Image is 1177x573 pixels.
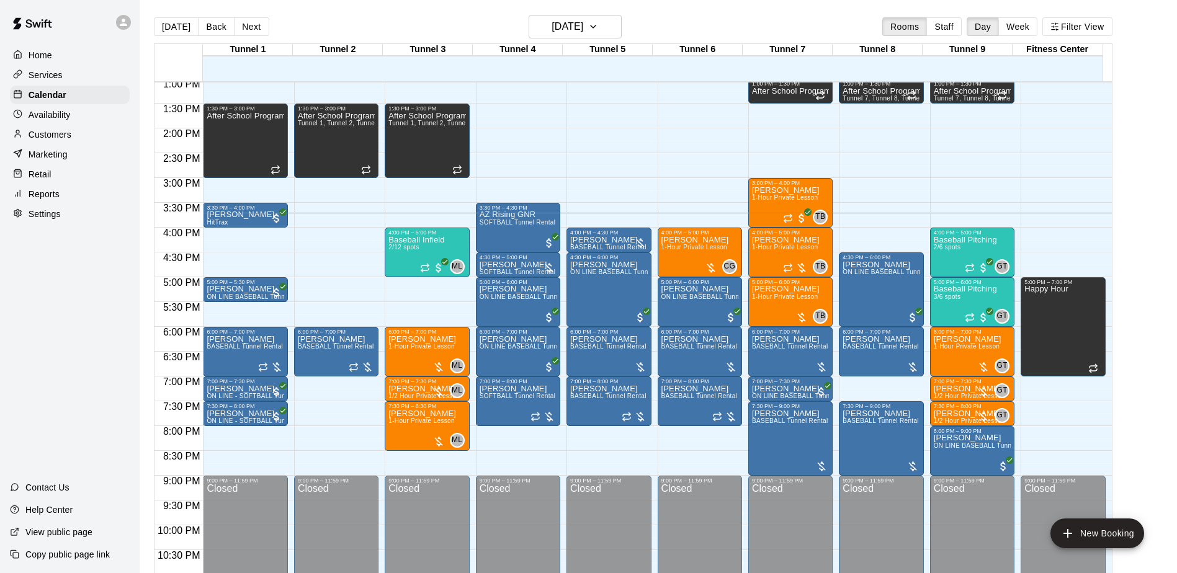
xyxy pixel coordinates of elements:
[661,229,738,236] div: 4:00 PM – 5:00 PM
[207,219,228,226] span: HitTrax
[10,165,130,184] div: Retail
[926,17,962,36] button: Staff
[476,277,560,327] div: 5:00 PM – 6:00 PM: Stosh Paluch
[160,79,204,89] span: 1:00 PM
[160,178,204,189] span: 3:00 PM
[298,343,374,350] span: BASEBALL Tunnel Rental
[997,460,1009,473] span: All customers have paid
[843,269,959,275] span: ON LINE BASEBALL Tunnel 7-9 Rental
[271,286,283,299] span: All customers have paid
[10,105,130,124] div: Availability
[661,293,777,300] span: ON LINE BASEBALL Tunnel 1-6 Rental
[570,393,647,399] span: BASEBALL Tunnel Rental
[160,128,204,139] span: 2:00 PM
[160,476,204,486] span: 9:00 PM
[658,228,742,277] div: 4:00 PM – 5:00 PM: 1-Hour Private Lesson
[203,44,293,56] div: Tunnel 1
[934,428,1011,434] div: 8:00 PM – 9:00 PM
[29,128,71,141] p: Customers
[658,277,742,327] div: 5:00 PM – 6:00 PM: Bodhi Wiencek
[815,260,825,273] span: TB
[10,66,130,84] a: Services
[965,313,975,322] span: Recurring event
[160,352,204,362] span: 6:30 PM
[1042,17,1112,36] button: Filter View
[843,254,920,260] div: 4:30 PM – 6:00 PM
[476,327,560,376] div: 6:00 PM – 7:00 PM: Tyler Perry
[361,165,371,175] span: Recurring event
[934,95,1018,102] span: Tunnel 7, Tunnel 8, Tunnel 9
[843,81,920,87] div: 1:00 PM – 1:30 PM
[995,408,1009,423] div: Gilbert Tussey
[25,526,92,538] p: View public page
[10,145,130,164] a: Marketing
[570,269,686,275] span: ON LINE BASEBALL Tunnel 1-6 Rental
[906,311,919,324] span: All customers have paid
[658,376,742,426] div: 7:00 PM – 8:00 PM: BASEBALL Tunnel Rental
[882,17,927,36] button: Rooms
[293,44,383,56] div: Tunnel 2
[977,311,990,324] span: All customers have paid
[967,17,999,36] button: Day
[815,211,825,223] span: TB
[271,411,283,423] span: All customers have paid
[818,210,828,224] span: Tate Budnick
[995,383,1009,398] div: Gilbert Tussey
[934,229,1011,236] div: 4:00 PM – 5:00 PM
[452,165,462,175] span: Recurring event
[752,194,818,201] span: 1-Hour Private Lesson
[203,401,287,426] div: 7:30 PM – 8:00 PM: Tim Bronner
[388,244,419,251] span: 2/12 spots filled
[298,105,375,112] div: 1:30 PM – 3:00 PM
[1088,363,1098,373] span: Recurring event
[450,358,465,373] div: Marcus Lucas
[727,259,737,274] span: Corrin Green
[934,477,1011,484] div: 9:00 PM – 11:59 PM
[722,259,737,274] div: Corrin Green
[813,309,828,324] div: Tate Budnick
[207,403,284,409] div: 7:30 PM – 8:00 PM
[661,329,738,335] div: 6:00 PM – 7:00 PM
[996,409,1007,422] span: GT
[298,120,382,127] span: Tunnel 1, Tunnel 2, Tunnel 3
[748,228,833,277] div: 4:00 PM – 5:00 PM: 1-Hour Private Lesson
[432,262,445,274] span: All customers have paid
[29,109,71,121] p: Availability
[207,205,284,211] div: 3:30 PM – 4:00 PM
[294,104,378,178] div: 1:30 PM – 3:00 PM: After School Program
[476,252,560,277] div: 4:30 PM – 5:00 PM: SOFTBALL Tunnel Rental
[452,260,462,273] span: ML
[653,44,743,56] div: Tunnel 6
[661,279,738,285] div: 5:00 PM – 6:00 PM
[388,417,455,424] span: 1-Hour Private Lesson
[480,329,557,335] div: 6:00 PM – 7:00 PM
[748,327,833,376] div: 6:00 PM – 7:00 PM: BASEBALL Tunnel Rental
[473,44,563,56] div: Tunnel 4
[906,91,916,100] span: Recurring event
[160,228,204,238] span: 4:00 PM
[455,259,465,274] span: Marcus Lucas
[996,260,1007,273] span: GT
[839,252,923,327] div: 4:30 PM – 6:00 PM: Chase Herber
[385,401,469,451] div: 7:30 PM – 8:30 PM: 1-Hour Private Lesson
[996,384,1007,397] span: GT
[661,244,728,251] span: 1-Hour Private Lesson
[203,327,287,376] div: 6:00 PM – 7:00 PM: BASEBALL Tunnel Rental
[752,403,829,409] div: 7:30 PM – 9:00 PM
[748,79,833,104] div: 1:00 PM – 1:30 PM: After School Program
[566,252,651,327] div: 4:30 PM – 6:00 PM: Erik Herber
[934,244,961,251] span: 2/6 spots filled
[480,393,556,399] span: SOFTBALL Tunnel Rental
[661,343,738,350] span: BASEBALL Tunnel Rental
[160,277,204,288] span: 5:00 PM
[930,327,1014,376] div: 6:00 PM – 7:00 PM: 1-Hour Private Lesson
[388,120,473,127] span: Tunnel 1, Tunnel 2, Tunnel 3
[634,311,647,324] span: All customers have paid
[839,401,923,476] div: 7:30 PM – 9:00 PM: BASEBALL Tunnel Rental
[965,263,975,273] span: Recurring event
[388,229,465,236] div: 4:00 PM – 5:00 PM
[29,89,66,101] p: Calendar
[160,451,204,461] span: 8:30 PM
